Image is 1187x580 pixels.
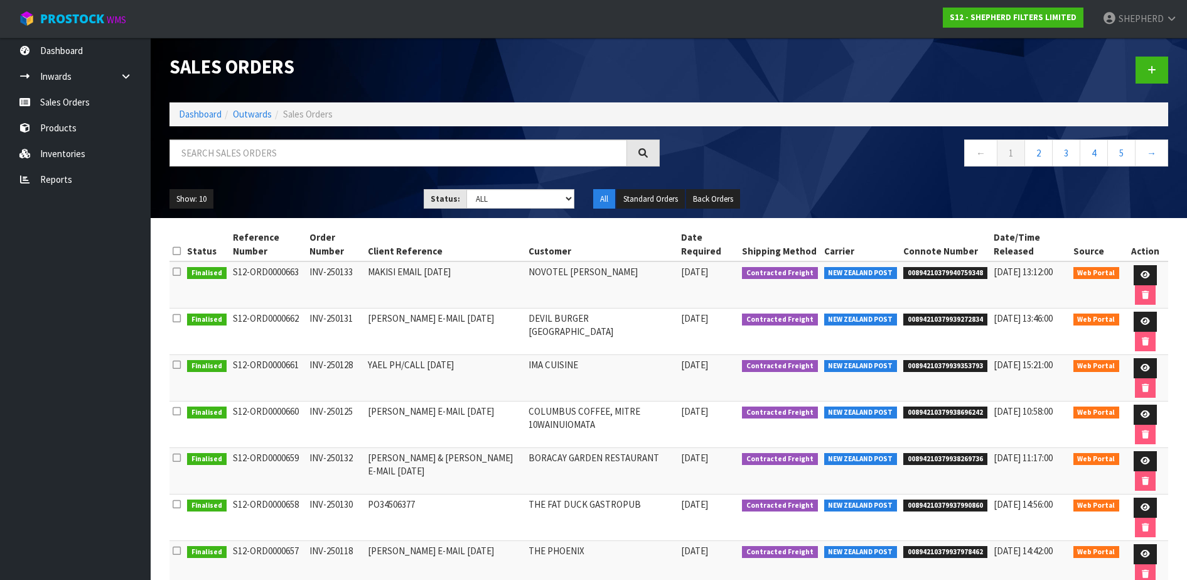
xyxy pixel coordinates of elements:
[1073,314,1120,326] span: Web Portal
[525,261,677,309] td: NOVOTEL [PERSON_NAME]
[742,360,818,373] span: Contracted Freight
[824,360,898,373] span: NEW ZEALAND POST
[681,312,708,324] span: [DATE]
[1122,227,1168,261] th: Action
[593,189,615,209] button: All
[1107,140,1136,167] a: 5
[1073,546,1120,559] span: Web Portal
[824,314,898,326] span: NEW ZEALAND POST
[903,360,987,373] span: 00894210379939353793
[40,11,104,27] span: ProStock
[230,261,307,309] td: S12-ORD0000663
[994,359,1053,371] span: [DATE] 15:21:00
[681,266,708,278] span: [DATE]
[525,309,677,355] td: DEVIL BURGER [GEOGRAPHIC_DATA]
[187,546,227,559] span: Finalised
[1073,407,1120,419] span: Web Portal
[365,448,525,495] td: [PERSON_NAME] & [PERSON_NAME] E-MAIL [DATE]
[187,360,227,373] span: Finalised
[169,57,660,77] h1: Sales Orders
[903,453,987,466] span: 00894210379938269736
[900,227,991,261] th: Connote Number
[306,355,365,402] td: INV-250128
[994,405,1053,417] span: [DATE] 10:58:00
[365,261,525,309] td: MAKISI EMAIL [DATE]
[824,267,898,280] span: NEW ZEALAND POST
[1052,140,1080,167] a: 3
[742,453,818,466] span: Contracted Freight
[903,267,987,280] span: 00894210379940759348
[821,227,901,261] th: Carrier
[233,108,272,120] a: Outwards
[994,545,1053,557] span: [DATE] 14:42:00
[169,189,213,209] button: Show: 10
[179,108,222,120] a: Dashboard
[187,267,227,280] span: Finalised
[187,314,227,326] span: Finalised
[824,546,898,559] span: NEW ZEALAND POST
[365,402,525,448] td: [PERSON_NAME] E-MAIL [DATE]
[739,227,821,261] th: Shipping Method
[306,309,365,355] td: INV-250131
[525,448,677,495] td: BORACAY GARDEN RESTAURANT
[678,227,739,261] th: Date Required
[616,189,685,209] button: Standard Orders
[742,267,818,280] span: Contracted Freight
[230,355,307,402] td: S12-ORD0000661
[1135,140,1168,167] a: →
[903,500,987,512] span: 00894210379937990860
[1119,13,1164,25] span: SHEPHERD
[19,11,35,26] img: cube-alt.png
[903,314,987,326] span: 00894210379939272834
[742,500,818,512] span: Contracted Freight
[824,500,898,512] span: NEW ZEALAND POST
[994,498,1053,510] span: [DATE] 14:56:00
[1080,140,1108,167] a: 4
[525,227,677,261] th: Customer
[1070,227,1123,261] th: Source
[994,312,1053,324] span: [DATE] 13:46:00
[169,140,627,167] input: Search sales orders
[107,14,126,26] small: WMS
[950,12,1077,23] strong: S12 - SHEPHERD FILTERS LIMITED
[230,227,307,261] th: Reference Number
[994,266,1053,278] span: [DATE] 13:12:00
[365,227,525,261] th: Client Reference
[991,227,1070,261] th: Date/Time Released
[964,140,997,167] a: ←
[525,402,677,448] td: COLUMBUS COFFEE, MITRE 10WAINUIOMATA
[306,402,365,448] td: INV-250125
[187,453,227,466] span: Finalised
[742,407,818,419] span: Contracted Freight
[1073,500,1120,512] span: Web Portal
[1024,140,1053,167] a: 2
[365,355,525,402] td: YAEL PH/CALL [DATE]
[184,227,230,261] th: Status
[681,498,708,510] span: [DATE]
[903,546,987,559] span: 00894210379937978462
[365,309,525,355] td: [PERSON_NAME] E-MAIL [DATE]
[824,453,898,466] span: NEW ZEALAND POST
[283,108,333,120] span: Sales Orders
[230,495,307,541] td: S12-ORD0000658
[230,309,307,355] td: S12-ORD0000662
[681,359,708,371] span: [DATE]
[903,407,987,419] span: 00894210379938696242
[824,407,898,419] span: NEW ZEALAND POST
[306,261,365,309] td: INV-250133
[306,448,365,495] td: INV-250132
[1073,453,1120,466] span: Web Portal
[306,227,365,261] th: Order Number
[681,545,708,557] span: [DATE]
[230,402,307,448] td: S12-ORD0000660
[525,495,677,541] td: THE FAT DUCK GASTROPUB
[742,314,818,326] span: Contracted Freight
[187,500,227,512] span: Finalised
[679,140,1169,170] nav: Page navigation
[686,189,740,209] button: Back Orders
[681,405,708,417] span: [DATE]
[742,546,818,559] span: Contracted Freight
[187,407,227,419] span: Finalised
[525,355,677,402] td: IMA CUISINE
[365,495,525,541] td: PO34506377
